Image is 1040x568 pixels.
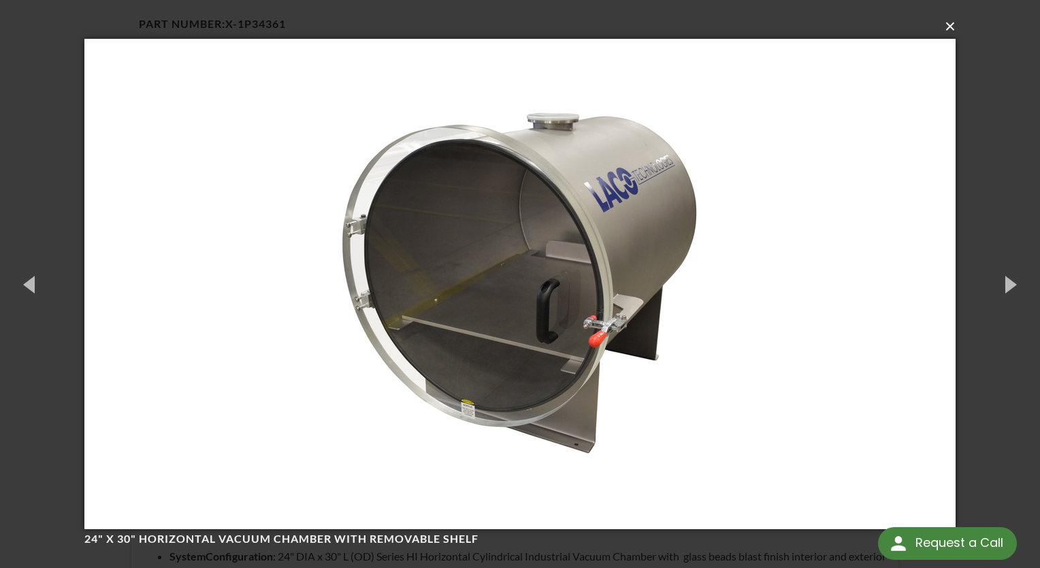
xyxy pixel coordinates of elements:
[84,12,956,556] img: 24" X 30" Horizontal Vacuum Chamber with Removable Shelf
[888,533,909,554] img: round button
[88,12,960,42] button: ×
[979,247,1040,321] button: Next (Right arrow key)
[878,527,1017,560] div: Request a Call
[915,527,1003,558] div: Request a Call
[84,532,931,546] h4: 24" X 30" Horizontal Vacuum Chamber with Removable Shelf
